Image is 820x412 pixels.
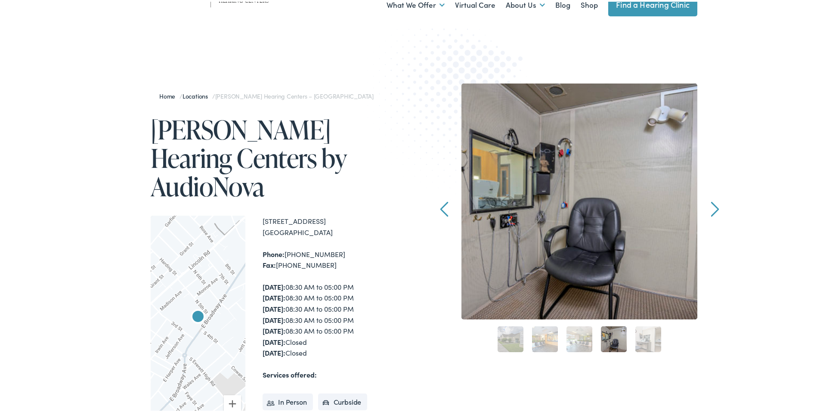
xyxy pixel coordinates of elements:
li: In Person [263,392,313,409]
strong: Phone: [263,248,285,257]
li: Curbside [318,392,368,409]
strong: [DATE]: [263,313,285,323]
a: 5 [635,325,661,350]
a: 4 [601,325,627,350]
a: Locations [183,90,212,99]
strong: [DATE]: [263,280,285,290]
a: Next [711,200,719,215]
strong: [DATE]: [263,346,285,356]
strong: [DATE]: [263,324,285,334]
a: 2 [532,325,558,350]
div: 08:30 AM to 05:00 PM 08:30 AM to 05:00 PM 08:30 AM to 05:00 PM 08:30 AM to 05:00 PM 08:30 AM to 0... [263,280,413,357]
h1: [PERSON_NAME] Hearing Centers by AudioNova [151,114,413,199]
strong: [DATE]: [263,291,285,300]
strong: Fax: [263,258,276,268]
button: Zoom in [224,393,241,411]
div: [STREET_ADDRESS] [GEOGRAPHIC_DATA] [263,214,413,236]
span: / / [159,90,374,99]
div: [PHONE_NUMBER] [PHONE_NUMBER] [263,247,413,269]
strong: Services offered: [263,368,317,378]
a: Home [159,90,179,99]
a: 3 [566,325,592,350]
strong: [DATE]: [263,335,285,345]
strong: [DATE]: [263,302,285,312]
span: [PERSON_NAME] Hearing Centers – [GEOGRAPHIC_DATA] [215,90,374,99]
a: 1 [498,325,523,350]
div: Taylor Hearing Centers by AudioNova [188,306,208,326]
a: Prev [440,200,449,215]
